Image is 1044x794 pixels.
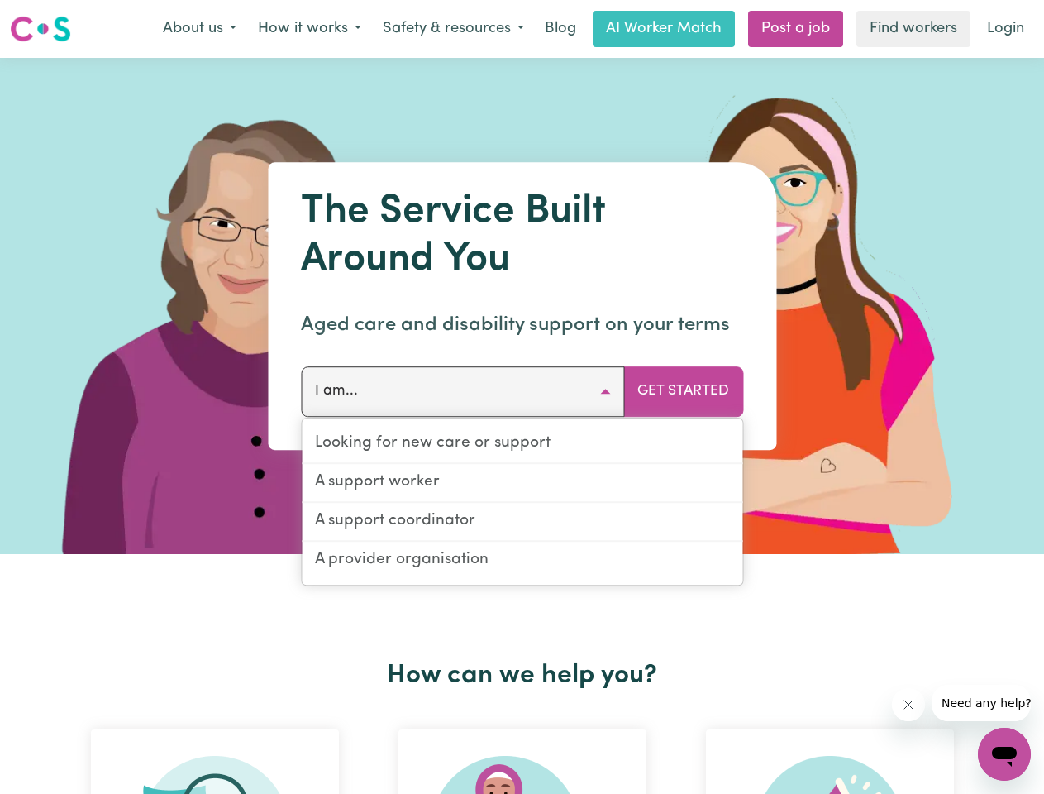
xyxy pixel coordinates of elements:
a: AI Worker Match [593,11,735,47]
button: I am... [301,366,624,416]
a: Careseekers logo [10,10,71,48]
p: Aged care and disability support on your terms [301,310,743,340]
a: Looking for new care or support [302,425,742,464]
a: A support worker [302,464,742,503]
a: A support coordinator [302,503,742,542]
iframe: Close message [892,688,925,721]
button: Safety & resources [372,12,535,46]
button: How it works [247,12,372,46]
a: Find workers [856,11,970,47]
button: About us [152,12,247,46]
iframe: Button to launch messaging window [978,728,1031,781]
img: Careseekers logo [10,14,71,44]
button: Get Started [623,366,743,416]
a: Login [977,11,1034,47]
span: Need any help? [10,12,100,25]
iframe: Message from company [932,685,1031,721]
div: I am... [301,418,743,586]
a: A provider organisation [302,542,742,579]
a: Post a job [748,11,843,47]
h1: The Service Built Around You [301,189,743,284]
a: Blog [535,11,586,47]
h2: How can we help you? [61,660,984,691]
